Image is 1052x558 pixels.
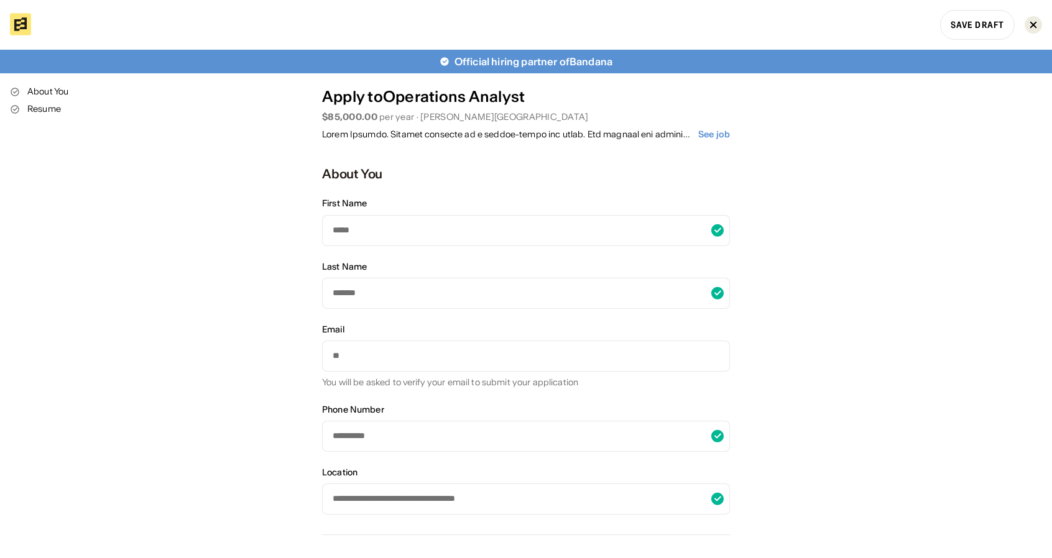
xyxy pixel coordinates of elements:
div: Save Draft [951,21,1004,29]
div: Email [322,324,344,336]
div: Phone Number [322,404,384,416]
div: $85,000.00 [322,111,379,124]
div: Official hiring partner of Bandana [454,55,612,68]
div: Apply to Operations Analyst [322,88,730,106]
div: Last Name [322,261,367,273]
div: First Name [322,198,367,210]
div: Lorem Ipsumdo. Sitamet consecte ad e seddoe-tempo inc utlab. Etd magnaal eni adminim ve Qui 6722 ... [322,129,696,141]
img: Bandana logo [10,13,31,35]
div: Location [322,467,358,479]
div: per year · [PERSON_NAME][GEOGRAPHIC_DATA] [322,111,730,124]
div: About You [27,86,68,98]
div: You will be asked to verify your email to submit your application [322,377,730,389]
div: About You [322,165,730,183]
div: See job [698,129,730,141]
a: See job [696,129,730,141]
div: Resume [27,103,61,116]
